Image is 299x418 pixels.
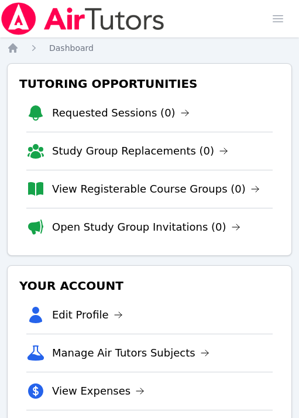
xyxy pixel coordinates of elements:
h3: Your Account [17,275,282,296]
span: Dashboard [49,43,94,53]
a: Study Group Replacements (0) [52,143,228,159]
a: Manage Air Tutors Subjects [52,345,209,361]
a: Requested Sessions (0) [52,105,190,121]
a: Edit Profile [52,307,123,323]
a: Open Study Group Invitations (0) [52,219,240,235]
h3: Tutoring Opportunities [17,73,282,94]
nav: Breadcrumb [7,42,292,54]
a: View Expenses [52,383,145,399]
a: Dashboard [49,42,94,54]
a: View Registerable Course Groups (0) [52,181,260,197]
